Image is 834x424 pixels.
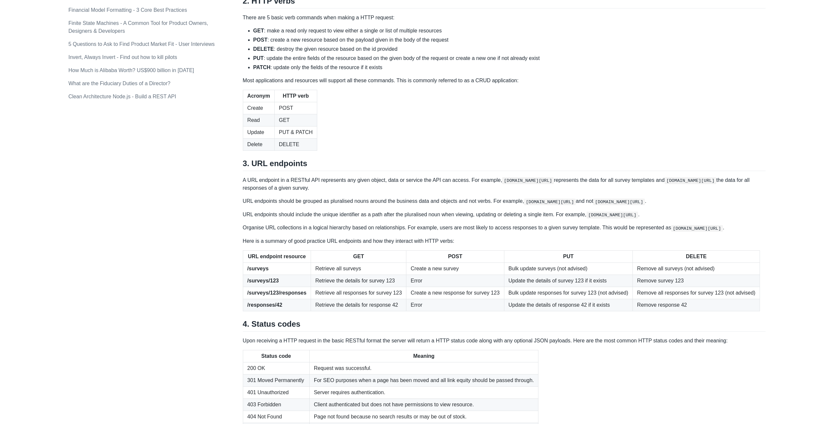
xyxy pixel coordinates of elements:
li: : update only the fields of the resource if it exists [253,64,766,71]
td: Bulk update surveys (not advised) [504,262,633,275]
td: Retrieve the details for response 42 [311,299,406,311]
strong: PATCH [253,65,271,70]
a: Invert, Always Invert - Find out how to kill pilots [68,54,177,60]
p: URL endpoints should be grouped as pluralised nouns around the business data and objects and not ... [243,197,766,205]
td: Retrieve the details for survey 123 [311,275,406,287]
td: Bulk update responses for survey 123 (not advised) [504,287,633,299]
td: 200 OK [243,362,309,374]
td: 403 Forbidden [243,398,309,411]
th: HTTP verb [274,90,317,102]
td: 401 Unauthorized [243,386,309,398]
a: Finite State Machines - A Common Tool for Product Owners, Designers & Developers [68,20,208,34]
td: 404 Not Found [243,411,309,423]
strong: /surveys/123 [247,278,279,283]
td: Create a new survey [406,262,504,275]
td: GET [274,114,317,126]
li: : update the entire fields of the resource based on the given body of the request or create a new... [253,54,766,62]
td: Update [243,126,274,138]
th: PUT [504,250,633,262]
code: [DOMAIN_NAME][URL] [502,177,554,184]
code: [DOMAIN_NAME][URL] [587,212,638,218]
p: Upon receiving a HTTP request in the basic RESTful format the server will return a HTTP status co... [243,337,766,345]
td: Error [406,299,504,311]
strong: DELETE [253,46,274,52]
td: Request was successful. [309,362,538,374]
th: URL endpoint resource [243,250,311,262]
td: Server requires authentication. [309,386,538,398]
th: Status code [243,350,309,362]
td: Create a new response for survey 123 [406,287,504,299]
td: POST [274,102,317,114]
li: : make a read only request to view either a single or list of multiple resources [253,27,766,35]
a: How Much is Alibaba Worth? US$900 billion in [DATE] [68,67,194,73]
code: [DOMAIN_NAME][URL] [665,177,716,184]
th: DELETE [633,250,760,262]
p: Organise URL collections in a logical hierarchy based on relationships. For example, users are mo... [243,224,766,232]
strong: /responses/42 [247,302,282,308]
th: POST [406,250,504,262]
a: 5 Questions to Ask to Find Product Market Fit - User Interviews [68,41,215,47]
code: [DOMAIN_NAME][URL] [671,225,723,232]
td: Update the details of survey 123 if it exists [504,275,633,287]
td: Update the details of response 42 if it exists [504,299,633,311]
td: Read [243,114,274,126]
td: Delete [243,138,274,150]
th: GET [311,250,406,262]
a: Financial Model Formatting - 3 Core Best Practices [68,7,187,13]
td: DELETE [274,138,317,150]
p: There are 5 basic verb commands when making a HTTP request: [243,14,766,22]
p: Most applications and resources will support all these commands. This is commonly referred to as ... [243,77,766,85]
strong: /surveys/123/responses [247,290,307,296]
code: [DOMAIN_NAME][URL] [524,199,576,205]
td: For SEO purposes when a page has been moved and all link equity should be passed through. [309,374,538,386]
td: Remove response 42 [633,299,760,311]
td: Remove all responses for survey 123 (not advised) [633,287,760,299]
td: Retrieve all surveys [311,262,406,275]
strong: POST [253,37,268,43]
td: Remove survey 123 [633,275,760,287]
strong: PUT [253,55,264,61]
td: 301 Moved Permanently [243,374,309,386]
td: Page not found because no search results or may be out of stock. [309,411,538,423]
code: [DOMAIN_NAME][URL] [593,199,645,205]
h2: 3. URL endpoints [243,159,766,171]
a: What are the Fiduciary Duties of a Director? [68,81,170,86]
li: : create a new resource based on the payload given in the body of the request [253,36,766,44]
td: Create [243,102,274,114]
p: A URL endpoint in a RESTful API represents any given object, data or service the API can access. ... [243,176,766,192]
strong: /surveys [247,266,269,271]
td: PUT & PATCH [274,126,317,138]
a: Clean Architecture Node.js - Build a REST API [68,94,176,99]
td: Client authenticated but does not have permissions to view resource. [309,398,538,411]
strong: GET [253,28,264,33]
td: Error [406,275,504,287]
td: Retrieve all responses for survey 123 [311,287,406,299]
p: URL endpoints should include the unique identifier as a path after the pluralised noun when viewi... [243,211,766,219]
th: Acronym [243,90,274,102]
p: Here is a summary of good practice URL endpoints and how they interact with HTTP verbs: [243,237,766,245]
th: Meaning [309,350,538,362]
h2: 4. Status codes [243,319,766,332]
li: : destroy the given resource based on the id provided [253,45,766,53]
td: Remove all surveys (not advised) [633,262,760,275]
